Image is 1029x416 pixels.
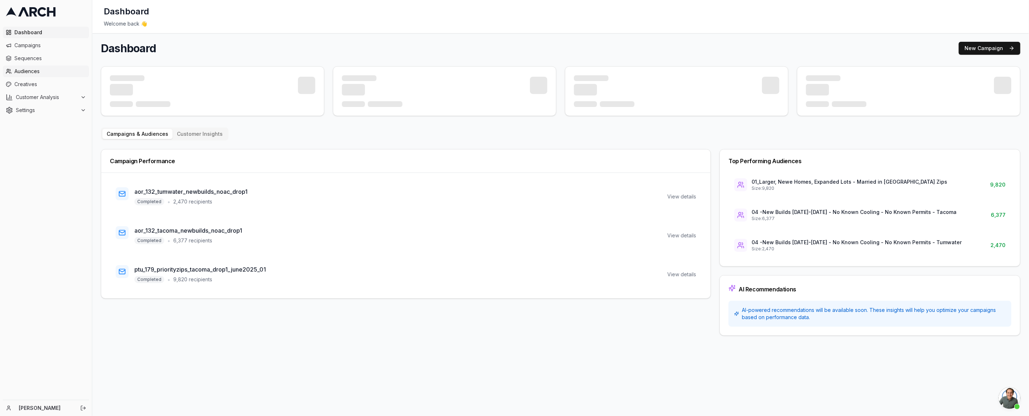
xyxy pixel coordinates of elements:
[752,239,962,246] p: 04 -New Builds [DATE]-[DATE] - No Known Cooling - No Known Permits - Tumwater
[134,187,248,196] h3: aor_132_tumwater_newbuilds_noac_drop1
[134,265,266,274] h3: ptu_179_priorityzips_tacoma_drop1_june2025_01
[990,181,1006,188] span: 9,820
[14,29,86,36] span: Dashboard
[102,129,173,139] button: Campaigns & Audiences
[104,20,1017,27] div: Welcome back 👋
[14,68,86,75] span: Audiences
[110,158,702,164] div: Campaign Performance
[167,197,170,206] span: •
[19,404,72,412] a: [PERSON_NAME]
[134,198,164,205] span: Completed
[173,237,212,244] span: 6,377 recipients
[173,198,212,205] span: 2,470 recipients
[3,79,89,90] a: Creatives
[3,40,89,51] a: Campaigns
[14,42,86,49] span: Campaigns
[999,387,1020,409] a: Open chat
[667,271,696,278] div: View details
[16,94,77,101] span: Customer Analysis
[134,226,242,235] h3: aor_132_tacoma_newbuilds_noac_drop1
[742,307,1006,321] span: AI-powered recommendations will be available soon. These insights will help you optimize your cam...
[134,276,164,283] span: Completed
[134,237,164,244] span: Completed
[990,242,1006,249] span: 2,470
[667,232,696,239] div: View details
[959,42,1020,55] button: New Campaign
[173,276,212,283] span: 9,820 recipients
[3,66,89,77] a: Audiences
[752,216,957,222] p: Size: 6,377
[991,211,1006,219] span: 6,377
[752,185,947,191] p: Size: 9,820
[729,158,1011,164] div: Top Performing Audiences
[14,81,86,88] span: Creatives
[167,236,170,245] span: •
[752,246,962,252] p: Size: 2,470
[167,275,170,284] span: •
[16,107,77,114] span: Settings
[3,91,89,103] button: Customer Analysis
[739,286,796,292] div: AI Recommendations
[101,42,156,55] h1: Dashboard
[3,53,89,64] a: Sequences
[752,178,947,185] p: 01_Larger, Newe Homes, Expanded Lots - Married in [GEOGRAPHIC_DATA] Zips
[3,27,89,38] a: Dashboard
[173,129,227,139] button: Customer Insights
[78,403,88,413] button: Log out
[3,104,89,116] button: Settings
[667,193,696,200] div: View details
[104,6,149,17] h1: Dashboard
[752,209,957,216] p: 04 -New Builds [DATE]-[DATE] - No Known Cooling - No Known Permits - Tacoma
[14,55,86,62] span: Sequences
